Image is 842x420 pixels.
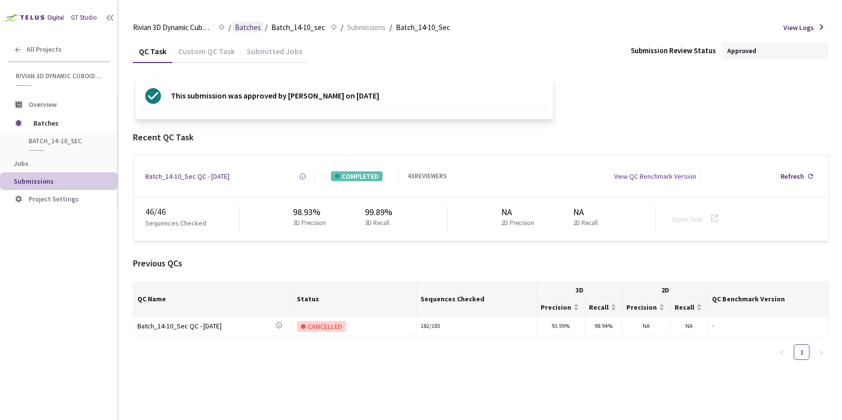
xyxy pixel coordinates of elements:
[172,46,241,63] div: Custom QC Task
[265,22,267,33] li: /
[241,46,308,63] div: Submitted Jobs
[585,317,622,336] td: 98.94%
[14,159,29,168] span: Jobs
[774,344,790,360] button: left
[622,282,708,298] th: 2D
[293,206,330,219] div: 98.93%
[794,344,810,360] li: 1
[16,72,104,80] span: Rivian 3D Dynamic Cuboids[2024-25]
[774,344,790,360] li: Previous Page
[573,206,602,219] div: NA
[297,321,346,332] div: CANCELLED
[345,22,388,32] a: Submissions
[813,344,829,360] button: right
[293,282,417,317] th: Status
[626,303,657,311] span: Precision
[233,22,263,32] a: Batches
[347,22,386,33] span: Submissions
[145,218,206,228] p: Sequences Checked
[537,298,585,317] th: Precision
[794,345,809,359] a: 1
[228,22,231,33] li: /
[672,215,703,224] a: Open Task
[29,137,101,145] span: Batch_14-10_sec
[818,350,824,355] span: right
[137,321,275,331] div: Batch_14-10_Sec QC - [DATE]
[780,171,804,181] div: Refresh
[573,219,598,228] p: 2D Recall
[71,13,97,23] div: GT Studio
[396,22,450,33] span: Batch_14-10_Sec
[235,22,261,33] span: Batches
[33,113,101,133] span: Batches
[675,303,694,311] span: Recall
[614,171,696,181] div: View QC Benchmark Version
[145,205,239,218] div: 46 / 46
[541,303,571,311] span: Precision
[408,172,447,181] div: 43 REVIEWERS
[133,257,829,270] div: Previous QCs
[501,206,538,219] div: NA
[779,350,785,355] span: left
[133,46,172,63] div: QC Task
[145,171,229,181] a: Batch_14-10_Sec QC - [DATE]
[341,22,343,33] li: /
[29,100,57,109] span: Overview
[365,206,393,219] div: 99.89%
[331,171,383,181] div: COMPLETED
[708,282,829,317] th: QC Benchmark Version
[137,321,275,332] a: Batch_14-10_Sec QC - [DATE]
[585,298,622,317] th: Recall
[133,22,213,33] span: Rivian 3D Dynamic Cuboids[2024-25]
[622,317,671,336] td: NA
[631,45,716,56] div: Submission Review Status
[813,344,829,360] li: Next Page
[29,194,79,203] span: Project Settings
[421,322,533,331] div: 182 / 183
[133,282,293,317] th: QC Name
[27,45,62,54] span: All Projects
[293,219,326,228] p: 3D Precision
[589,303,609,311] span: Recall
[501,219,534,228] p: 2D Precision
[14,177,54,186] span: Submissions
[622,298,671,317] th: Precision
[783,23,814,32] span: View Logs
[389,22,392,33] li: /
[171,88,379,104] p: This submission was approved by [PERSON_NAME] on [DATE]
[365,219,389,228] p: 3D Recall
[671,298,708,317] th: Recall
[417,282,537,317] th: Sequences Checked
[712,322,825,331] div: -
[537,317,585,336] td: 93.99%
[537,282,622,298] th: 3D
[671,317,708,336] td: NA
[133,131,829,144] div: Recent QC Task
[271,22,325,33] span: Batch_14-10_sec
